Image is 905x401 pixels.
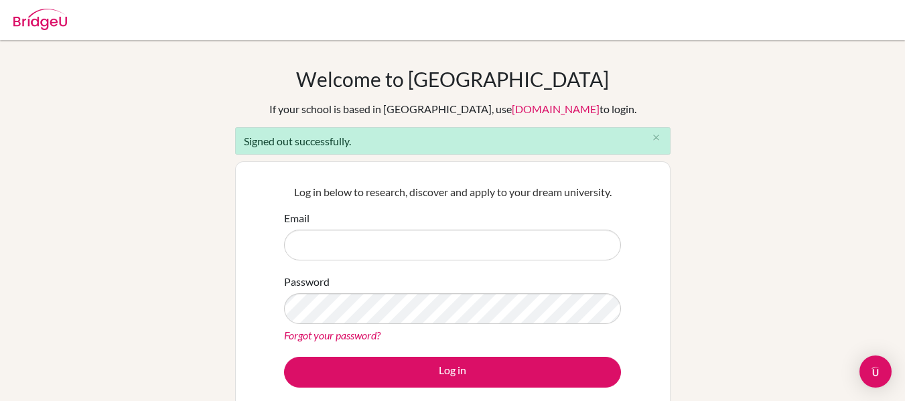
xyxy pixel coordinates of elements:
a: [DOMAIN_NAME] [512,102,600,115]
p: Log in below to research, discover and apply to your dream university. [284,184,621,200]
i: close [651,133,661,143]
div: Open Intercom Messenger [859,355,892,388]
div: If your school is based in [GEOGRAPHIC_DATA], use to login. [269,101,636,117]
h1: Welcome to [GEOGRAPHIC_DATA] [296,67,609,91]
a: Forgot your password? [284,329,380,341]
img: Bridge-U [13,9,67,30]
label: Password [284,274,330,290]
button: Close [643,128,670,148]
label: Email [284,210,309,226]
button: Log in [284,357,621,388]
div: Signed out successfully. [235,127,671,155]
